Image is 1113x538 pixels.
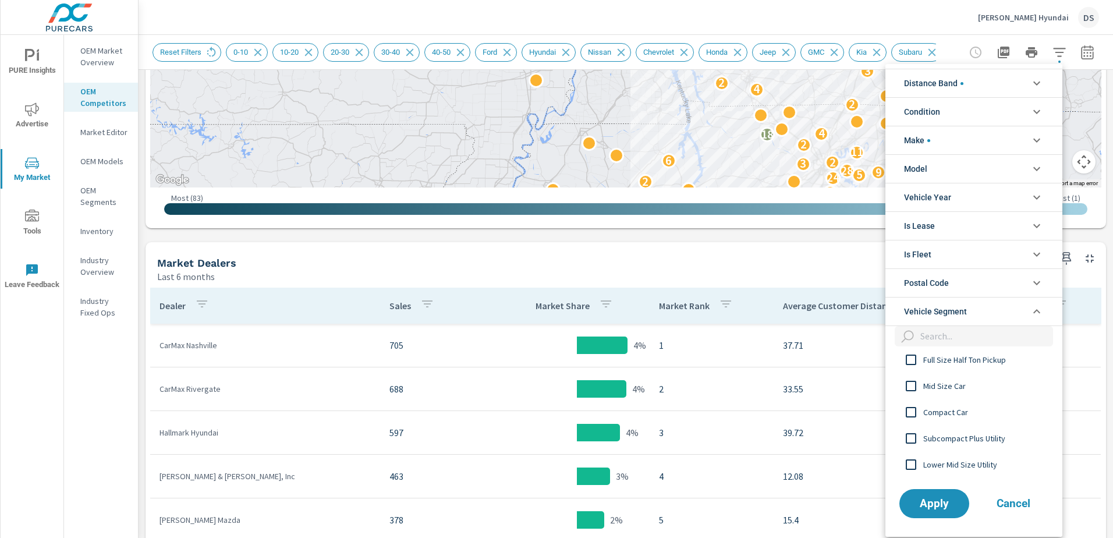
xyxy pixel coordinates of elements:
span: Is Fleet [904,240,931,268]
span: Compact Car [923,405,1051,419]
span: Is Lease [904,212,935,240]
span: Full Size Half Ton Pickup [923,353,1051,367]
button: Apply [899,489,969,518]
span: Condition [904,98,940,126]
span: Subcompact Plus Utility [923,431,1051,445]
span: Apply [911,498,958,509]
span: Mid Size Car [923,379,1051,393]
span: Cancel [990,498,1037,509]
span: Vehicle Year [904,183,951,211]
button: Cancel [979,489,1048,518]
span: Distance Band [904,69,963,97]
div: Full Size Half Ton Pickup [885,346,1060,373]
span: Lower Mid Size Utility [923,458,1051,472]
span: Postal Code [904,269,949,297]
input: Search... [916,326,1053,346]
span: Model [904,155,927,183]
div: Mid Size Car [885,373,1060,399]
div: Lower Mid Size Utility [885,451,1060,477]
span: Make [904,126,930,154]
span: Vehicle Segment [904,298,967,325]
ul: filter options [885,64,1062,475]
div: Compact Car [885,399,1060,425]
div: Subcompact Plus Utility [885,425,1060,451]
